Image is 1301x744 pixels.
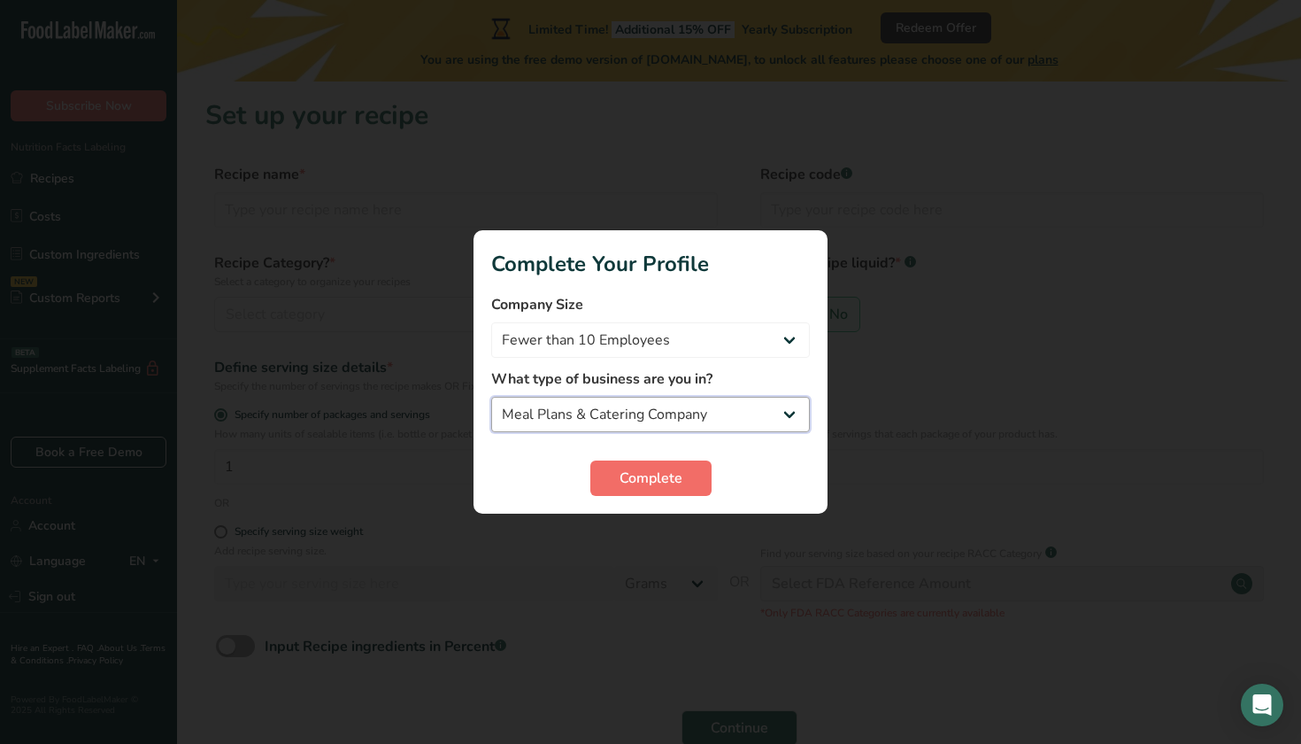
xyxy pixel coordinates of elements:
h1: Complete Your Profile [491,248,810,280]
button: Complete [590,461,712,496]
span: Complete [620,468,682,489]
div: Open Intercom Messenger [1241,684,1283,726]
label: What type of business are you in? [491,368,810,390]
label: Company Size [491,294,810,315]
